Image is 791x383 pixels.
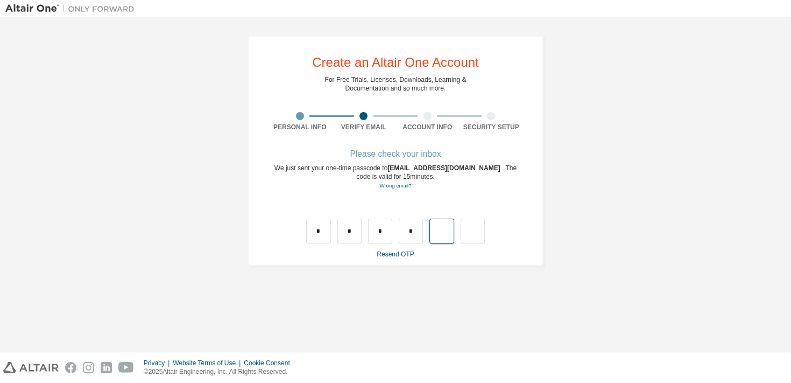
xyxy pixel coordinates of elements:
img: instagram.svg [83,362,94,373]
div: Privacy [144,359,173,367]
a: Resend OTP [377,250,414,258]
img: altair_logo.svg [3,362,59,373]
a: Go back to the registration form [379,183,411,189]
p: © 2025 Altair Engineering, Inc. All Rights Reserved. [144,367,296,377]
div: Account Info [395,123,460,131]
img: linkedin.svg [101,362,112,373]
div: Cookie Consent [244,359,296,367]
div: Security Setup [460,123,524,131]
div: We just sent your one-time passcode to . The code is valid for 15 minutes. [268,164,523,190]
img: Altair One [5,3,140,14]
div: Verify Email [332,123,396,131]
img: youtube.svg [118,362,134,373]
div: Please check your inbox [268,151,523,157]
div: For Free Trials, Licenses, Downloads, Learning & Documentation and so much more. [325,75,467,93]
img: facebook.svg [65,362,76,373]
div: Create an Altair One Account [312,56,479,69]
span: [EMAIL_ADDRESS][DOMAIN_NAME] [387,164,502,172]
div: Personal Info [268,123,332,131]
div: Website Terms of Use [173,359,244,367]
